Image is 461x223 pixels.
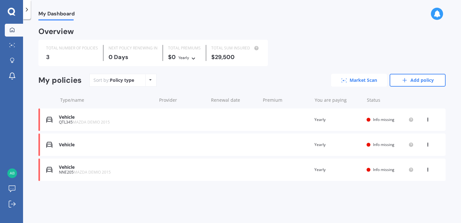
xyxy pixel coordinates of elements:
img: Vehicle [46,142,53,148]
span: MAZDA DEMIO 2015 [74,169,111,175]
span: Info missing [373,167,394,172]
span: Info missing [373,142,394,147]
div: NEXT POLICY RENEWING IN [109,45,158,51]
div: Status [367,97,414,103]
div: TOTAL NUMBER OF POLICIES [46,45,98,51]
div: TOTAL PREMIUMS [168,45,201,51]
div: Vehicle [59,142,153,148]
div: Type/name [60,97,154,103]
div: Vehicle [59,115,153,120]
div: Renewal date [211,97,258,103]
div: $29,500 [211,54,260,60]
div: Yearly [178,55,189,61]
img: Vehicle [46,167,53,173]
img: Vehicle [46,116,53,123]
div: Vehicle [59,165,153,170]
div: $0 [168,54,201,61]
div: Overview [38,28,74,35]
div: Yearly [314,142,361,148]
span: MAZDA DEMIO 2015 [73,119,110,125]
span: My Dashboard [38,11,75,19]
img: 1d928240d7085e87e59bb8b8b167dfbb [7,168,17,178]
div: 0 Days [109,54,158,60]
div: Yearly [314,167,361,173]
a: Market Scan [331,74,387,87]
div: 3 [46,54,98,60]
div: Policy type [110,77,134,83]
a: Add policy [390,74,446,87]
div: Premium [263,97,310,103]
span: Info missing [373,117,394,122]
div: Yearly [314,116,361,123]
div: Provider [159,97,206,103]
div: NNE205 [59,170,153,175]
div: QTL345 [59,120,153,124]
div: TOTAL SUM INSURED [211,45,260,51]
div: My policies [38,76,82,85]
div: Sort by: [93,77,134,83]
div: You are paying [315,97,361,103]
